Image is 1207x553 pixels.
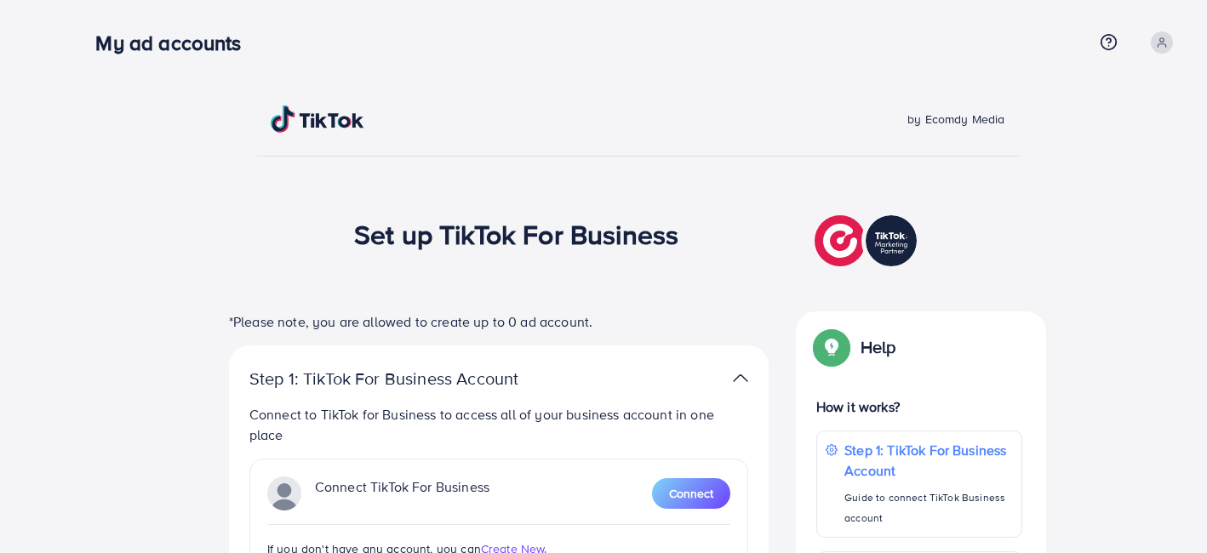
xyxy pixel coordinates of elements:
[733,366,748,391] img: TikTok partner
[354,218,678,250] h1: Set up TikTok For Business
[861,337,896,357] p: Help
[249,368,573,389] p: Step 1: TikTok For Business Account
[816,332,847,362] img: Popup guide
[816,396,1023,417] p: How it works?
[815,211,921,271] img: TikTok partner
[907,111,1004,128] span: by Ecomdy Media
[95,31,255,55] h3: My ad accounts
[844,487,1013,528] p: Guide to connect TikTok Business account
[844,440,1013,481] p: Step 1: TikTok For Business Account
[229,311,769,332] p: *Please note, you are allowed to create up to 0 ad account.
[271,105,364,133] img: TikTok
